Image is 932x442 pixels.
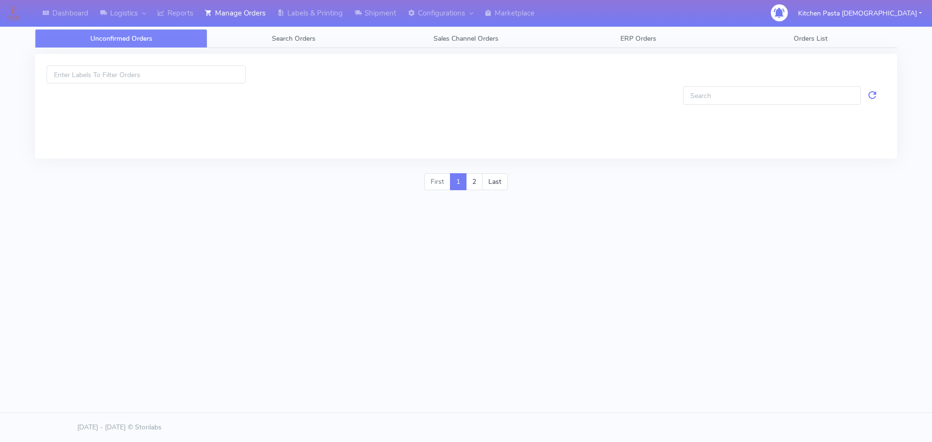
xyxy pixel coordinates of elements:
[466,173,483,191] a: 2
[90,34,152,43] span: Unconfirmed Orders
[791,3,929,23] button: Kitchen Pasta [DEMOGRAPHIC_DATA]
[450,173,466,191] a: 1
[794,34,828,43] span: Orders List
[620,34,656,43] span: ERP Orders
[433,34,499,43] span: Sales Channel Orders
[35,29,897,48] ul: Tabs
[272,34,316,43] span: Search Orders
[482,173,508,191] a: Last
[47,65,246,83] input: Enter Labels To Filter Orders
[683,86,861,104] input: Search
